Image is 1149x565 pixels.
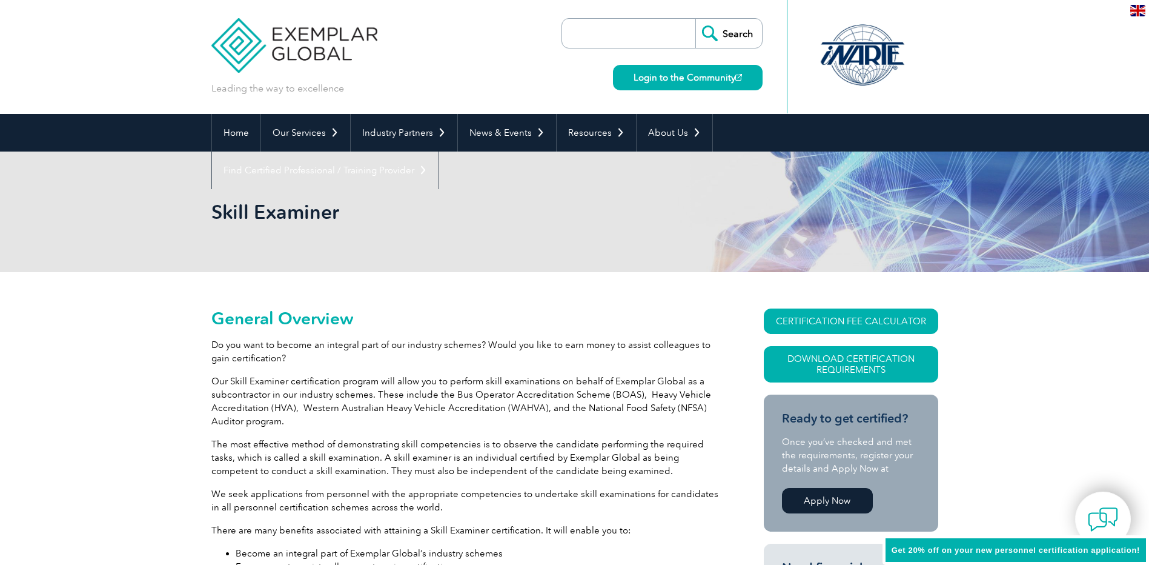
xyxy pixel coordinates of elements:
[613,65,763,90] a: Login to the Community
[764,346,938,383] a: Download Certification Requirements
[735,74,742,81] img: open_square.png
[351,114,457,152] a: Industry Partners
[1130,5,1145,16] img: en
[458,114,556,152] a: News & Events
[261,114,350,152] a: Our Services
[211,438,720,478] p: The most effective method of demonstrating skill competencies is to observe the candidate perform...
[782,435,920,475] p: Once you’ve checked and met the requirements, register your details and Apply Now at
[211,375,720,428] p: Our Skill Examiner certification program will allow you to perform skill examinations on behalf o...
[212,114,260,152] a: Home
[212,152,439,189] a: Find Certified Professional / Training Provider
[782,411,920,426] h3: Ready to get certified?
[764,309,938,334] a: CERTIFICATION FEE CALCULATOR
[211,82,344,95] p: Leading the way to excellence
[557,114,636,152] a: Resources
[211,524,720,537] p: There are many benefits associated with attaining a Skill Examiner certification. It will enable ...
[211,338,720,365] p: Do you want to become an integral part of our industry schemes? Would you like to earn money to a...
[695,19,762,48] input: Search
[211,309,720,328] h2: General Overview
[211,200,677,224] h1: Skill Examiner
[1088,504,1118,535] img: contact-chat.png
[211,487,720,514] p: We seek applications from personnel with the appropriate competencies to undertake skill examinat...
[782,488,873,513] a: Apply Now
[637,114,712,152] a: About Us
[892,546,1140,555] span: Get 20% off on your new personnel certification application!
[236,547,720,560] li: Become an integral part of Exemplar Global’s industry schemes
